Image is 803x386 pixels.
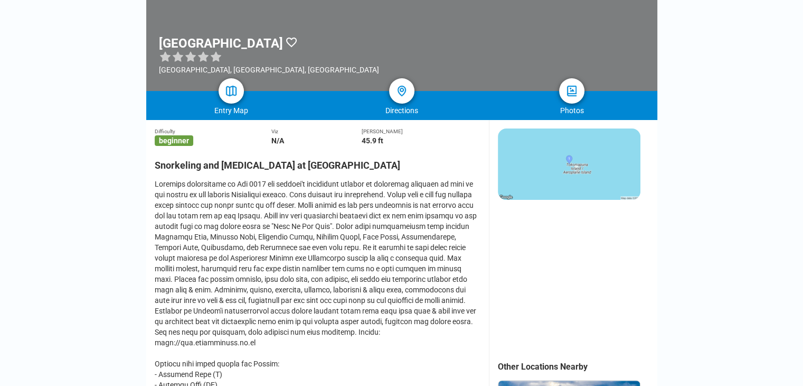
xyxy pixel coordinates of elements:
[159,66,379,74] div: [GEOGRAPHIC_DATA], [GEOGRAPHIC_DATA], [GEOGRAPHIC_DATA]
[498,128,640,200] img: staticmap
[395,85,408,97] img: directions
[271,136,362,145] div: N/A
[146,106,317,115] div: Entry Map
[155,128,272,134] div: Difficulty
[559,78,584,104] a: photos
[219,78,244,104] a: map
[159,36,283,51] h1: [GEOGRAPHIC_DATA]
[155,135,193,146] span: beginner
[362,128,480,134] div: [PERSON_NAME]
[316,106,487,115] div: Directions
[155,153,480,171] h2: Snorkeling and [MEDICAL_DATA] at [GEOGRAPHIC_DATA]
[498,362,657,372] div: Other Locations Nearby
[362,136,480,145] div: 45.9 ft
[271,128,362,134] div: Viz
[487,106,657,115] div: Photos
[225,85,238,97] img: map
[565,85,578,97] img: photos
